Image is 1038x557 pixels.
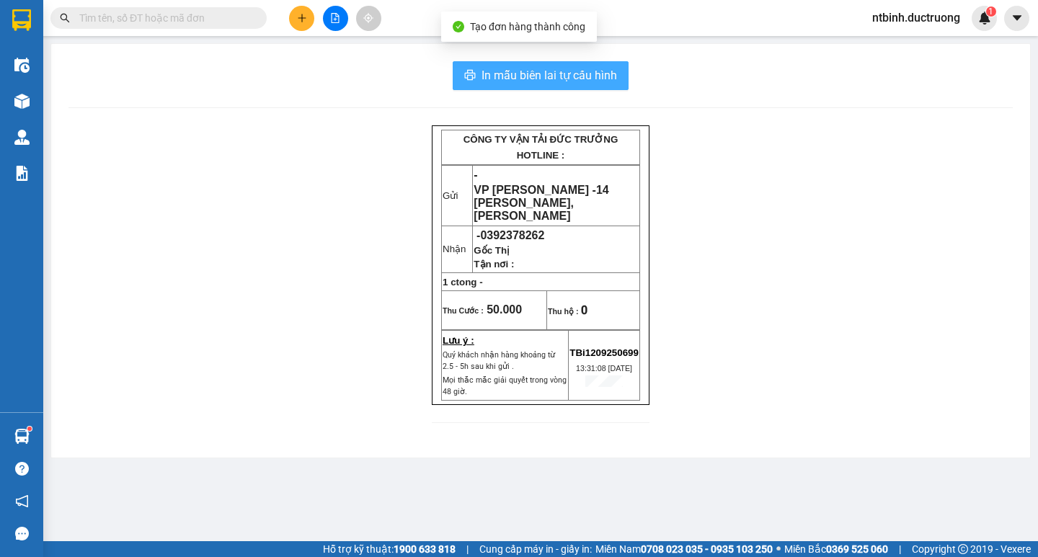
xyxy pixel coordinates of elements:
span: message [15,527,29,540]
span: 1 [988,6,993,17]
span: - [476,229,544,241]
span: 0392378262 [480,229,544,241]
input: Tìm tên, số ĐT hoặc mã đơn [79,10,249,26]
span: In mẫu biên lai tự cấu hình [482,66,617,84]
span: 13:31:08 [DATE] [576,364,632,373]
span: 14 [PERSON_NAME], [PERSON_NAME] [474,184,608,222]
span: aim [363,13,373,23]
button: caret-down [1004,6,1029,31]
span: Cung cấp máy in - giấy in: [479,541,592,557]
span: question-circle [15,462,29,476]
span: Thu Cước : [443,306,484,315]
span: TBi1209250699 [569,347,639,358]
strong: 1900 633 818 [394,543,456,555]
span: Miền Bắc [784,541,888,557]
strong: Thu hộ : [548,307,579,316]
strong: CÔNG TY VẬN TẢI ĐỨC TRƯỞNG [463,134,618,145]
span: Hỗ trợ kỹ thuật: [323,541,456,557]
span: - [45,97,112,110]
button: file-add [323,6,348,31]
span: - [42,37,45,49]
span: Quý khách nhận hàng khoảng từ 2.5 - 5h sau khi gửi . [443,350,555,371]
span: Gửi [11,58,26,69]
sup: 1 [27,427,32,431]
span: Tận nơi : [474,259,514,269]
strong: HOTLINE : [84,21,133,32]
button: plus [289,6,314,31]
span: copyright [958,544,968,554]
span: 50.000 [487,303,522,316]
span: file-add [330,13,340,23]
button: aim [356,6,381,31]
strong: 0708 023 035 - 0935 103 250 [641,543,773,555]
span: plus [297,13,307,23]
img: warehouse-icon [14,58,30,73]
button: printerIn mẫu biên lai tự cấu hình [453,61,629,90]
span: VP [PERSON_NAME] - [474,184,608,222]
img: icon-new-feature [978,12,991,24]
strong: Lưu ý : [443,335,474,346]
span: check-circle [453,21,464,32]
span: Gửi [443,190,458,201]
span: | [899,541,901,557]
img: warehouse-icon [14,429,30,444]
strong: HOTLINE : [517,150,565,161]
span: 0 [581,303,587,317]
span: ntbinh.ductruong [861,9,972,27]
span: search [60,13,70,23]
span: | [466,541,469,557]
span: printer [464,69,476,83]
span: Tạo đơn hàng thành công [470,21,585,32]
img: solution-icon [14,166,30,181]
strong: 0369 525 060 [826,543,888,555]
img: warehouse-icon [14,94,30,109]
span: - [474,169,477,181]
span: notification [15,494,29,508]
span: ⚪️ [776,546,781,552]
sup: 1 [986,6,996,17]
span: VP [PERSON_NAME] - [42,52,177,90]
span: 0988612181 [48,97,112,110]
span: Mọi thắc mắc giải quyết trong vòng 48 giờ. [443,375,567,396]
span: 14 [PERSON_NAME], [PERSON_NAME] [42,52,177,90]
span: 1 ctong - [443,277,483,288]
img: logo-vxr [12,9,31,31]
span: Nhận [443,244,466,254]
span: Gốc Thị [474,245,510,256]
img: warehouse-icon [14,130,30,145]
span: Miền Nam [595,541,773,557]
span: caret-down [1011,12,1024,24]
strong: CÔNG TY VẬN TẢI ĐỨC TRƯỞNG [31,8,186,19]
